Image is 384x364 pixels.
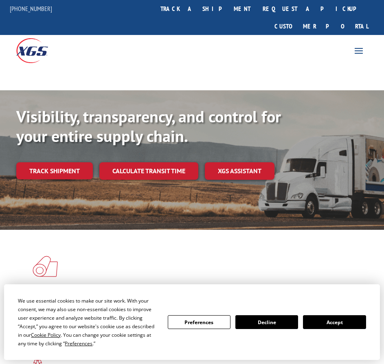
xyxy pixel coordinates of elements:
span: Preferences [65,340,92,347]
img: xgs-icon-total-supply-chain-intelligence-red [33,256,58,277]
a: [PHONE_NUMBER] [10,4,52,13]
b: Visibility, transparency, and control for your entire supply chain. [16,106,281,146]
a: Customer Portal [268,17,374,35]
button: Decline [235,315,298,329]
div: Cookie Consent Prompt [4,284,380,360]
a: Track shipment [16,162,93,179]
a: XGS ASSISTANT [205,162,274,180]
button: Accept [303,315,366,329]
div: We use essential cookies to make our site work. With your consent, we may also use non-essential ... [18,296,158,348]
a: Calculate transit time [99,162,198,180]
button: Preferences [168,315,230,329]
h1: Flooring Logistics Solutions [33,283,345,297]
span: Cookie Policy [31,331,61,338]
